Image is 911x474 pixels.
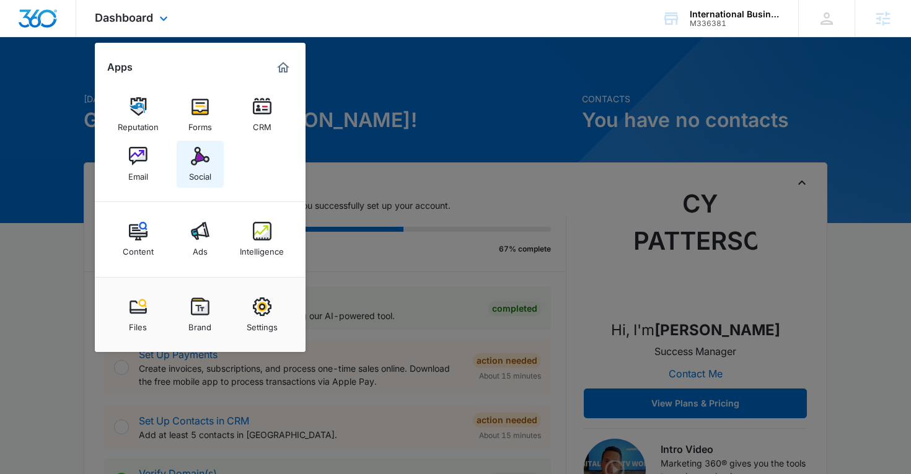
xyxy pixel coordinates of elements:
div: Social [189,165,211,182]
a: Settings [239,291,286,338]
a: Social [177,141,224,188]
a: Marketing 360® Dashboard [273,58,293,77]
div: Email [128,165,148,182]
a: Reputation [115,91,162,138]
a: Email [115,141,162,188]
div: Reputation [118,116,159,132]
a: Intelligence [239,216,286,263]
div: Forms [188,116,212,132]
div: Intelligence [240,240,284,257]
a: Forms [177,91,224,138]
a: Content [115,216,162,263]
a: Files [115,291,162,338]
div: Ads [193,240,208,257]
a: Brand [177,291,224,338]
a: CRM [239,91,286,138]
div: account name [690,9,780,19]
h2: Apps [107,61,133,73]
div: account id [690,19,780,28]
div: Settings [247,316,278,332]
div: CRM [253,116,271,132]
div: Files [129,316,147,332]
div: Brand [188,316,211,332]
span: Dashboard [95,11,153,24]
a: Ads [177,216,224,263]
div: Content [123,240,154,257]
